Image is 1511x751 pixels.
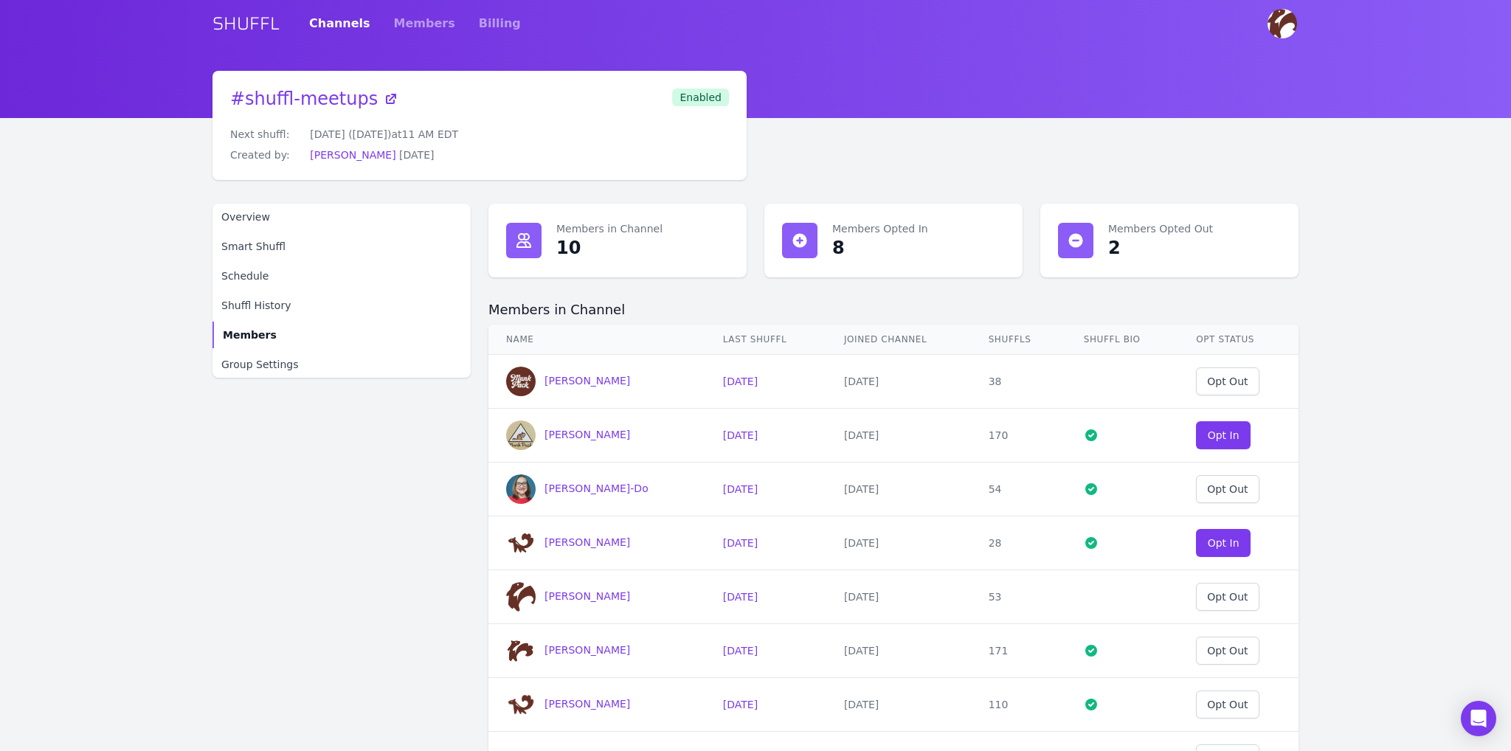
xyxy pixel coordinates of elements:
span: Group Settings [221,357,299,372]
button: Opt Out [1196,583,1259,611]
a: [DATE] [723,591,758,603]
button: Opt Out [1196,367,1259,395]
div: 8 [832,236,845,260]
div: 10 [556,236,581,260]
img: David Marin [1268,9,1297,38]
td: [DATE] [826,624,971,678]
td: 53 [971,570,1066,624]
h2: Members in Channel [488,301,1299,319]
a: [PERSON_NAME] [310,149,395,161]
th: Last Shuffl [705,325,826,355]
td: [DATE] [826,355,971,409]
td: [DATE] [826,516,971,570]
a: SHUFFL [212,12,280,35]
button: Opt In [1196,421,1251,449]
a: [DATE] [723,375,758,387]
a: Gina Modugno[PERSON_NAME] [506,698,630,710]
button: Opt Out [1196,637,1259,665]
div: Opt Out [1207,589,1248,604]
a: [DATE] [723,645,758,657]
span: Members [223,328,277,342]
span: [PERSON_NAME]-Do [544,482,649,494]
a: Channels [309,3,370,44]
span: [PERSON_NAME] [544,590,630,602]
button: User menu [1266,7,1299,40]
span: [PERSON_NAME] [544,644,630,656]
a: Brandy Keel-Do[PERSON_NAME]-Do [506,482,649,494]
span: [DATE] [399,149,434,161]
img: Eric Mesh [506,636,536,665]
dt: Members Opted In [832,221,1005,236]
img: Brandy Keel-Do [506,474,536,504]
td: 38 [971,355,1066,409]
span: Schedule [221,269,269,283]
span: Shuffl History [221,298,291,313]
span: [PERSON_NAME] [544,429,630,440]
a: [DATE] [723,429,758,441]
img: Alex Cahill [506,367,536,396]
div: Open Intercom Messenger [1461,701,1496,736]
th: Name [488,325,705,355]
th: Shuffls [971,325,1066,355]
img: Damian Warshall [506,528,536,558]
a: Eric Mesh[PERSON_NAME] [506,644,630,656]
div: Opt In [1208,428,1239,443]
td: 28 [971,516,1066,570]
div: Opt Out [1207,482,1248,496]
a: David Marin[PERSON_NAME] [506,590,630,602]
div: Opt Out [1207,697,1248,712]
a: Alex Cahill[PERSON_NAME] [506,375,630,387]
button: Opt Out [1196,691,1259,719]
a: Arkadiusz Luba[PERSON_NAME] [506,429,630,440]
td: [DATE] [826,678,971,732]
dt: Members in Channel [556,221,729,236]
a: [DATE] [723,483,758,495]
span: [PERSON_NAME] [544,375,630,387]
a: [DATE] [723,537,758,549]
button: Opt Out [1196,475,1259,503]
td: 170 [971,409,1066,463]
img: David Marin [506,582,536,612]
img: Arkadiusz Luba [506,421,536,450]
span: [PERSON_NAME] [544,698,630,710]
a: Members [394,3,455,44]
a: Overview [212,204,471,230]
td: 110 [971,678,1066,732]
dt: Next shuffl: [230,127,298,142]
span: [DATE] ([DATE]) at 11 AM EDT [310,128,458,140]
div: Opt Out [1207,643,1248,658]
dt: Members Opted Out [1108,221,1281,236]
a: #shuffl-meetups [230,89,398,109]
a: Schedule [212,263,471,289]
div: 2 [1108,236,1121,260]
a: Damian Warshall[PERSON_NAME] [506,536,630,548]
a: [DATE] [723,699,758,710]
td: [DATE] [826,570,971,624]
a: Billing [479,3,521,44]
div: Opt Out [1207,374,1248,389]
th: Opt Status [1178,325,1299,355]
nav: Sidebar [212,204,471,378]
th: Joined Channel [826,325,971,355]
td: 54 [971,463,1066,516]
img: Gina Modugno [506,690,536,719]
td: [DATE] [826,463,971,516]
a: Shuffl History [212,292,471,319]
dt: Created by: [230,148,298,162]
span: [PERSON_NAME] [544,536,630,548]
span: Smart Shuffl [221,239,286,254]
div: Opt In [1208,536,1239,550]
button: Opt In [1196,529,1251,557]
span: # shuffl-meetups [230,89,378,109]
a: Smart Shuffl [212,233,471,260]
span: Overview [221,210,270,224]
span: Enabled [672,89,729,106]
a: Group Settings [212,351,471,378]
th: Shuffl Bio [1066,325,1179,355]
td: [DATE] [826,409,971,463]
td: 171 [971,624,1066,678]
a: Members [212,322,471,348]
